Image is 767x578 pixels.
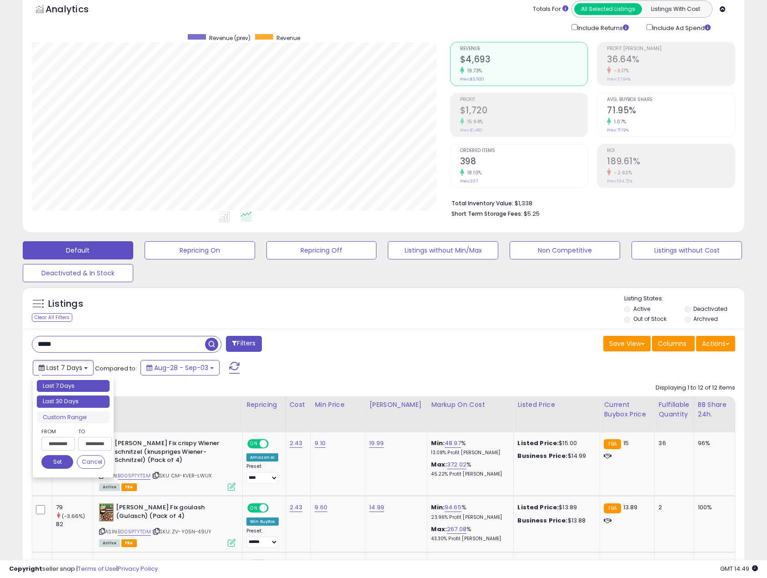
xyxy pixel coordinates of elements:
h2: 398 [460,156,588,168]
h5: Listings [48,298,83,310]
div: Displaying 1 to 12 of 12 items [656,384,735,392]
span: Avg. Buybox Share [607,97,735,102]
small: FBA [604,503,621,513]
small: -2.62% [611,169,632,176]
small: 19.73% [464,67,482,74]
div: Amazon AI [246,453,278,461]
small: 18.10% [464,169,482,176]
a: 19.99 [369,439,384,448]
button: Repricing Off [266,241,377,259]
a: 372.02 [447,460,466,469]
small: FBA [604,439,621,449]
button: Cancel [77,455,105,469]
div: Markup on Cost [431,400,510,410]
div: 2 [658,503,687,512]
label: Deactivated [693,305,727,313]
span: Profit [460,97,588,102]
a: 9.10 [315,439,326,448]
div: ASIN: [99,503,236,546]
button: Listings With Cost [642,3,709,15]
div: Listed Price [517,400,596,410]
b: Max: [431,525,447,533]
b: [PERSON_NAME] Fix crispy Wiener schnitzel (knuspriges Wiener-Schnitzel) (Pack of 4) [115,439,225,467]
label: To [78,427,105,436]
div: 79 [56,503,93,512]
div: 96% [698,439,728,447]
span: Revenue [460,46,588,51]
div: $14.99 [517,452,593,460]
b: Business Price: [517,516,567,525]
span: Revenue [276,34,300,42]
div: $13.88 [517,517,593,525]
a: 94.65 [445,503,461,512]
b: Business Price: [517,451,567,460]
label: Active [633,305,650,313]
span: FBA [121,483,137,491]
small: Prev: 37.84% [607,76,631,82]
div: % [431,461,506,477]
h2: 36.64% [607,54,735,66]
button: Actions [696,336,735,351]
button: Deactivated & In Stock [23,264,133,282]
small: Prev: 71.19% [607,127,629,133]
a: Terms of Use [78,564,116,573]
p: Listing States: [624,294,744,303]
span: All listings currently available for purchase on Amazon [99,483,120,491]
small: Prev: 337 [460,178,478,184]
b: Short Term Storage Fees: [451,210,522,218]
button: Repricing On [145,241,255,259]
span: $5.25 [524,209,540,218]
li: $1,338 [451,197,728,208]
li: Custom Range [37,411,110,424]
span: ON [248,440,260,448]
div: 36 [658,439,687,447]
h2: $1,720 [460,105,588,117]
button: Non Competitive [510,241,620,259]
button: Columns [652,336,695,351]
button: Save View [603,336,651,351]
b: Max: [431,460,447,469]
th: The percentage added to the cost of goods (COGS) that forms the calculator for Min & Max prices. [427,396,514,432]
span: Last 7 Days [46,363,82,372]
h2: $4,693 [460,54,588,66]
span: OFF [267,504,282,512]
small: Prev: $1,483 [460,127,482,133]
label: Archived [693,315,718,323]
div: $15.00 [517,439,593,447]
small: (-3.66%) [62,512,85,520]
div: Clear All Filters [32,313,72,322]
div: 82 [56,520,93,528]
span: 2025-09-11 14:49 GMT [720,564,758,573]
p: 23.96% Profit [PERSON_NAME] [431,514,506,521]
li: Last 7 Days [37,380,110,392]
div: 100% [698,503,728,512]
small: -3.17% [611,67,629,74]
li: Last 30 Days [37,395,110,408]
a: 2.43 [290,439,303,448]
div: Fulfillable Quantity [658,400,690,419]
div: Min Price [315,400,361,410]
b: Min: [431,503,445,512]
a: 9.60 [315,503,327,512]
div: Current Buybox Price [604,400,651,419]
span: OFF [267,440,282,448]
b: [PERSON_NAME] Fix goulash (Gulasch) (Pack of 4) [116,503,226,522]
span: ROI [607,148,735,153]
small: Prev: 194.72% [607,178,632,184]
span: ON [248,504,260,512]
a: Privacy Policy [118,564,158,573]
div: Win BuyBox [246,517,279,526]
span: Ordered Items [460,148,588,153]
button: Default [23,241,133,259]
h5: Analytics [45,3,106,18]
button: All Selected Listings [574,3,642,15]
b: Listed Price: [517,439,559,447]
span: Compared to: [95,364,137,373]
div: Preset: [246,528,279,548]
span: Profit [PERSON_NAME] [607,46,735,51]
a: 48.97 [445,439,461,448]
div: Title [97,400,239,410]
div: BB Share 24h. [698,400,731,419]
strong: Copyright [9,564,42,573]
div: % [431,503,506,520]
